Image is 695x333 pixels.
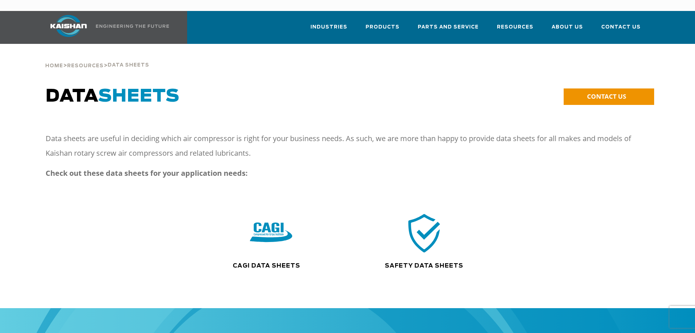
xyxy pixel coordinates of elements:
[45,64,63,68] span: Home
[96,24,169,28] img: Engineering the future
[41,11,170,44] a: Kaishan USA
[46,168,248,178] strong: Check out these data sheets for your application needs:
[41,15,96,37] img: kaishan logo
[601,18,641,42] a: Contact Us
[194,212,348,254] div: CAGI
[108,63,149,68] span: Data Sheets
[354,212,494,254] div: safety icon
[552,18,583,42] a: About Us
[497,18,533,42] a: Resources
[418,18,479,42] a: Parts and Service
[46,88,179,105] span: DATA
[564,88,654,105] a: CONTACT US
[46,131,637,160] p: Data sheets are useful in deciding which air compressor is right for your business needs. As such...
[310,18,347,42] a: Industries
[98,88,179,105] span: SHEETS
[366,18,399,42] a: Products
[67,62,104,69] a: Resources
[552,23,583,31] span: About Us
[67,64,104,68] span: Resources
[601,23,641,31] span: Contact Us
[403,212,445,254] img: safety icon
[233,263,300,269] a: CAGI Data Sheets
[310,23,347,31] span: Industries
[366,23,399,31] span: Products
[250,212,292,254] img: CAGI
[497,23,533,31] span: Resources
[587,92,626,101] span: CONTACT US
[385,263,463,269] a: Safety Data Sheets
[45,62,63,69] a: Home
[418,23,479,31] span: Parts and Service
[45,44,149,72] div: > >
